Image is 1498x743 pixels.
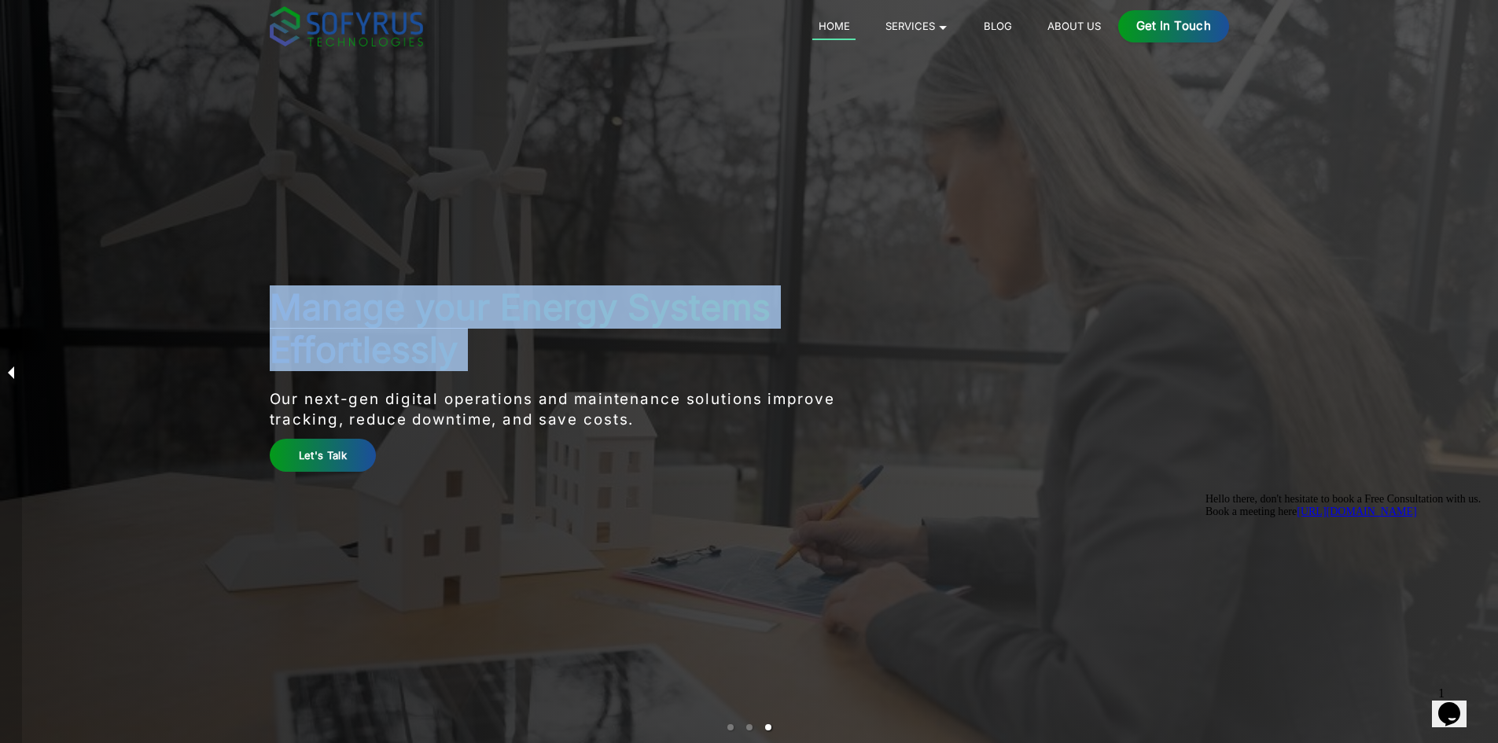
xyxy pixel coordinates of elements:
img: sofyrus [270,6,423,46]
a: Blog [977,17,1018,35]
li: slide item 2 [746,724,753,730]
p: Our next-gen digital operations and maintenance solutions improve tracking, reduce downtime, and ... [270,389,909,431]
a: [URL][DOMAIN_NAME] [98,19,217,31]
li: slide item 3 [765,724,771,730]
span: Hello there, don't hesitate to book a Free Consultation with us. Book a meeting here [6,6,282,31]
iframe: chat widget [1199,487,1482,672]
iframe: chat widget [1432,680,1482,727]
h2: Manage your Energy Systems Effortlessly [270,286,909,371]
li: slide item 1 [727,724,734,730]
div: Hello there, don't hesitate to book a Free Consultation with us.Book a meeting here[URL][DOMAIN_N... [6,6,289,31]
a: Services 🞃 [879,17,954,35]
a: About Us [1041,17,1106,35]
a: Get in Touch [1118,10,1229,42]
a: Let's Talk [270,439,377,471]
a: Home [812,17,856,40]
